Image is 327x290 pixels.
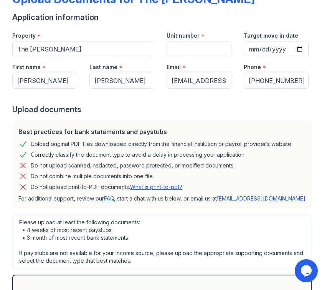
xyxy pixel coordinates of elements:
[104,195,114,202] a: FAQ
[12,104,315,115] div: Upload documents
[12,32,36,40] label: Property
[89,63,117,71] label: Last name
[31,161,235,170] div: Do not upload scanned, redacted, password protected, or modified documents.
[295,259,319,282] iframe: chat widget
[217,195,306,202] a: [EMAIL_ADDRESS][DOMAIN_NAME]
[12,63,41,71] label: First name
[167,32,200,40] label: Unit number
[12,12,315,23] div: Application information
[18,195,306,202] p: For additional support, review our , start a chat with us below, or email us at
[31,139,292,149] div: Upload original PDF files downloaded directly from the financial institution or payroll provider’...
[244,63,261,71] label: Phone
[167,63,181,71] label: Email
[244,32,298,40] label: Target move in date
[18,127,306,136] div: Best practices for bank statements and paystubs
[31,150,246,159] div: Correctly classify the document type to avoid a delay in processing your application.
[31,172,154,181] div: Do not combine multiple documents into one file.
[31,183,182,191] p: Do not upload print-to-PDF documents.
[130,184,182,190] a: What is print-to-pdf?
[12,215,312,268] div: Please upload at least the following documents: • 4 weeks of most recent paystubs • 3 month of mo...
